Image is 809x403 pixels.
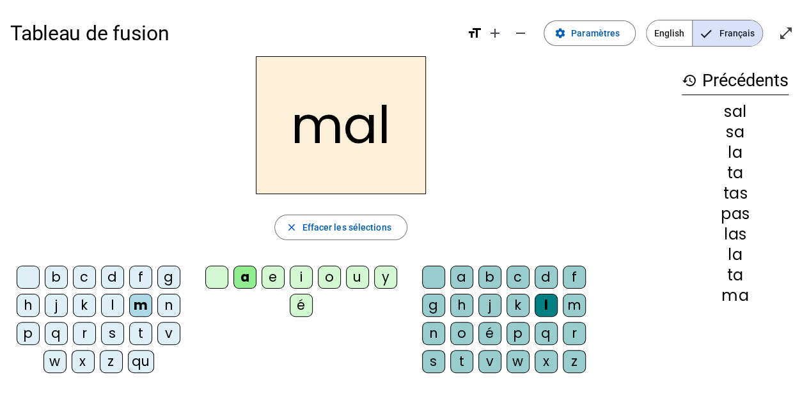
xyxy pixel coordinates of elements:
div: pas [682,206,789,222]
div: sal [682,104,789,119]
div: a [450,266,473,289]
div: a [233,266,256,289]
span: Français [693,20,762,46]
div: y [374,266,397,289]
div: s [101,322,124,345]
div: n [422,322,445,345]
div: k [507,294,530,317]
div: ta [682,165,789,181]
button: Effacer les sélections [274,215,407,240]
div: f [563,266,586,289]
div: las [682,227,789,242]
div: r [563,322,586,345]
div: p [17,322,40,345]
div: b [45,266,68,289]
div: m [563,294,586,317]
div: q [45,322,68,345]
div: d [535,266,558,289]
div: é [478,322,501,345]
div: v [157,322,180,345]
div: m [129,294,152,317]
mat-icon: add [487,26,503,41]
div: l [535,294,558,317]
div: ma [682,288,789,303]
div: d [101,266,124,289]
div: q [535,322,558,345]
div: j [478,294,501,317]
div: z [100,350,123,373]
mat-icon: close [285,222,297,233]
div: x [535,350,558,373]
div: i [290,266,313,289]
h3: Précédents [682,66,789,95]
span: Effacer les sélections [302,220,391,235]
mat-button-toggle-group: Language selection [646,20,763,47]
h1: Tableau de fusion [10,13,457,54]
div: t [450,350,473,373]
div: t [129,322,152,345]
div: é [290,294,313,317]
div: h [450,294,473,317]
div: r [73,322,96,345]
div: o [318,266,341,289]
span: English [647,20,692,46]
div: w [43,350,67,373]
button: Diminuer la taille de la police [508,20,533,46]
div: ta [682,268,789,283]
mat-icon: settings [554,27,566,39]
div: j [45,294,68,317]
div: h [17,294,40,317]
div: e [262,266,285,289]
div: sa [682,125,789,140]
div: qu [128,350,154,373]
div: k [73,294,96,317]
div: g [422,294,445,317]
mat-icon: open_in_full [778,26,794,41]
div: tas [682,186,789,201]
div: o [450,322,473,345]
div: p [507,322,530,345]
div: w [507,350,530,373]
div: v [478,350,501,373]
div: l [101,294,124,317]
div: z [563,350,586,373]
div: la [682,247,789,262]
div: f [129,266,152,289]
div: g [157,266,180,289]
div: c [73,266,96,289]
div: b [478,266,501,289]
div: c [507,266,530,289]
button: Augmenter la taille de la police [482,20,508,46]
button: Paramètres [544,20,636,46]
mat-icon: history [682,73,697,88]
mat-icon: format_size [467,26,482,41]
div: u [346,266,369,289]
span: Paramètres [571,26,620,41]
div: x [72,350,95,373]
div: s [422,350,445,373]
button: Entrer en plein écran [773,20,799,46]
div: n [157,294,180,317]
mat-icon: remove [513,26,528,41]
div: la [682,145,789,160]
h2: mal [256,56,426,194]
